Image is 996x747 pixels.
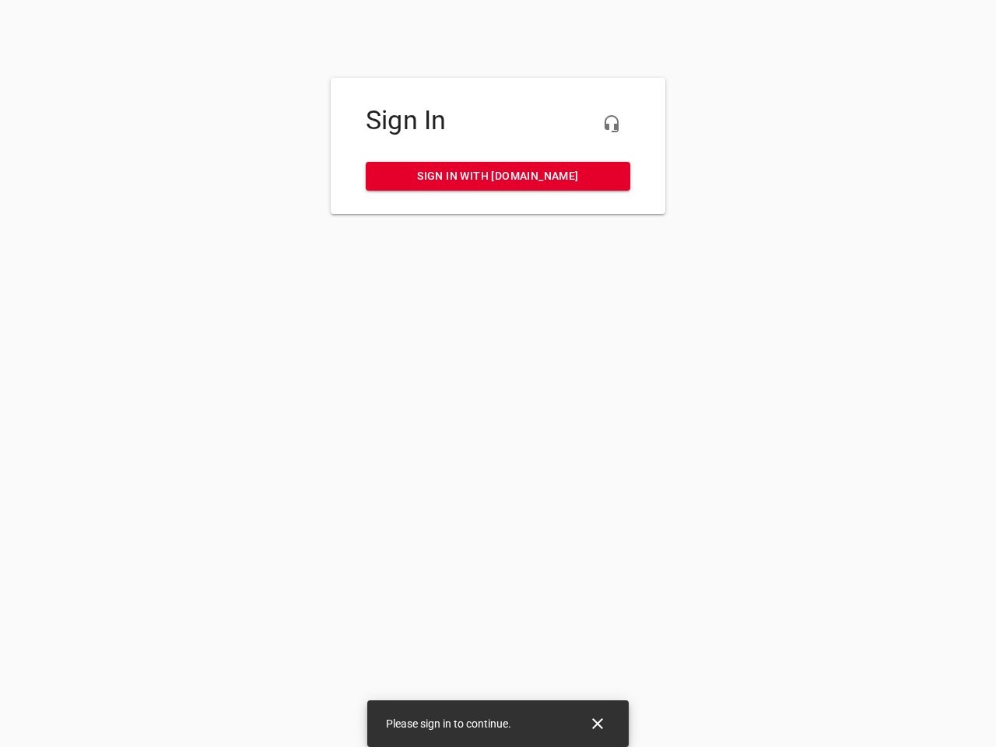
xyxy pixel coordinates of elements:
[593,105,630,142] button: Live Chat
[366,162,630,191] a: Sign in with [DOMAIN_NAME]
[386,717,511,730] span: Please sign in to continue.
[378,167,618,186] span: Sign in with [DOMAIN_NAME]
[366,105,630,136] h4: Sign In
[579,705,616,742] button: Close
